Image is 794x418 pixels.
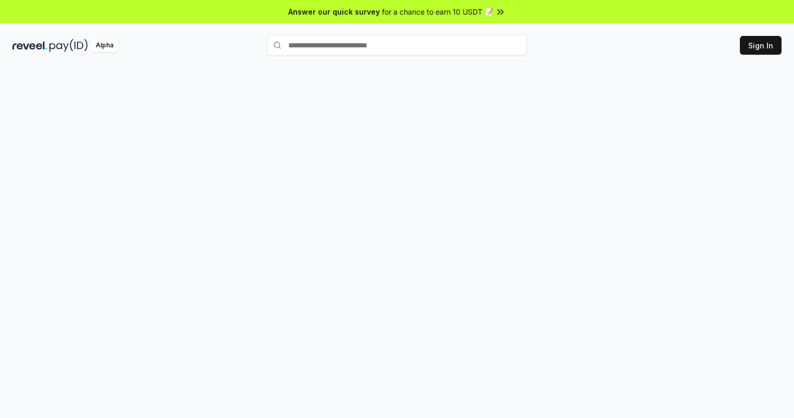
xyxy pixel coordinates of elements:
button: Sign In [740,36,782,55]
span: for a chance to earn 10 USDT 📝 [382,6,493,17]
img: reveel_dark [12,39,47,52]
img: pay_id [49,39,88,52]
span: Answer our quick survey [288,6,380,17]
div: Alpha [90,39,119,52]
